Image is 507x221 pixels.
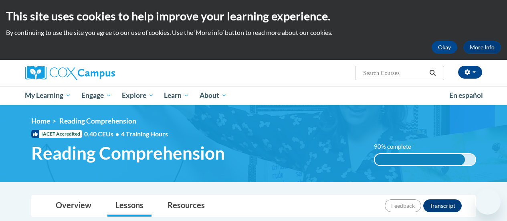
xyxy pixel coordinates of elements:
[6,8,501,24] h2: This site uses cookies to help improve your learning experience.
[159,86,194,105] a: Learn
[25,66,170,80] a: Cox Campus
[160,195,213,217] a: Resources
[31,130,82,138] span: IACET Accredited
[115,130,119,138] span: •
[374,142,420,151] label: 90% complete
[6,28,501,37] p: By continuing to use the site you agree to our use of cookies. Use the ‘More info’ button to read...
[164,91,189,100] span: Learn
[31,142,225,164] span: Reading Comprehension
[463,41,501,54] a: More Info
[31,117,50,125] a: Home
[76,86,117,105] a: Engage
[121,130,168,138] span: 4 Training Hours
[25,66,115,80] img: Cox Campus
[19,86,488,105] div: Main menu
[475,189,501,215] iframe: Button to launch messaging window
[200,91,227,100] span: About
[385,199,421,212] button: Feedback
[117,86,159,105] a: Explore
[458,66,482,79] button: Account Settings
[84,130,121,138] span: 0.40 CEUs
[81,91,111,100] span: Engage
[59,117,136,125] span: Reading Comprehension
[194,86,232,105] a: About
[432,41,457,54] button: Okay
[48,195,99,217] a: Overview
[122,91,154,100] span: Explore
[107,195,151,217] a: Lessons
[20,86,77,105] a: My Learning
[444,87,488,104] a: En español
[362,68,426,78] input: Search Courses
[25,91,71,100] span: My Learning
[375,154,465,165] div: 90% complete
[449,91,483,99] span: En español
[426,68,438,78] button: Search
[423,199,462,212] button: Transcript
